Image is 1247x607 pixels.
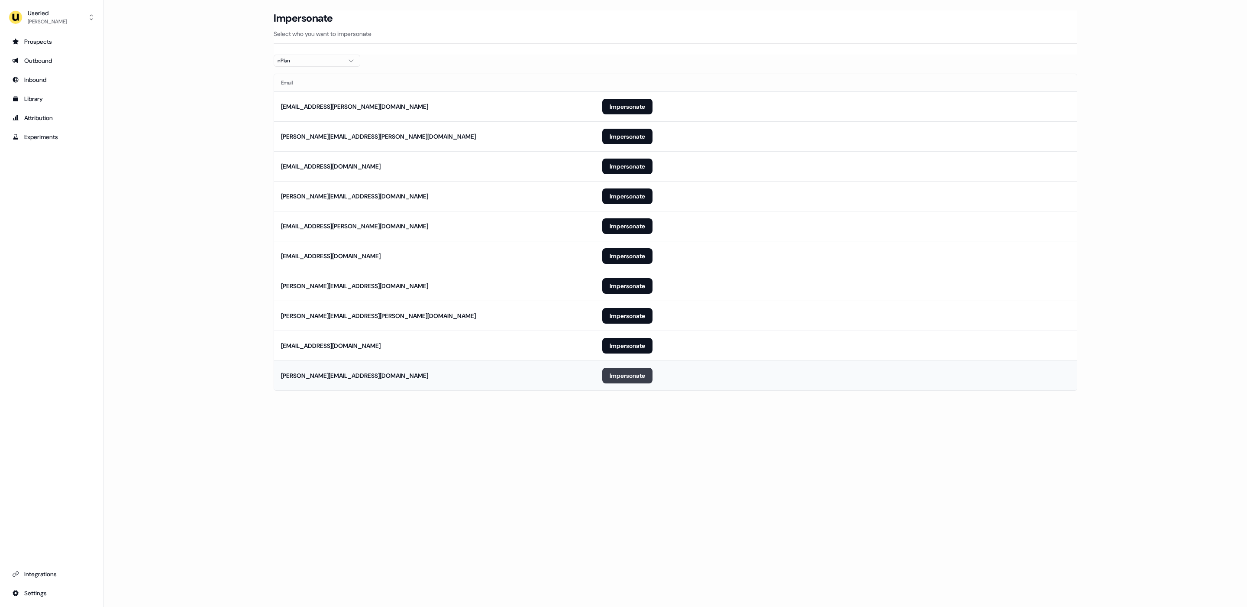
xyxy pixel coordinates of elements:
[12,589,91,597] div: Settings
[12,94,91,103] div: Library
[278,56,342,65] div: nPlan
[12,56,91,65] div: Outbound
[281,282,428,290] div: [PERSON_NAME][EMAIL_ADDRESS][DOMAIN_NAME]
[274,55,360,67] button: nPlan
[281,102,428,111] div: [EMAIL_ADDRESS][PERSON_NAME][DOMAIN_NAME]
[602,248,653,264] button: Impersonate
[274,29,1077,38] p: Select who you want to impersonate
[602,129,653,144] button: Impersonate
[602,308,653,324] button: Impersonate
[281,252,381,260] div: [EMAIL_ADDRESS][DOMAIN_NAME]
[274,12,333,25] h3: Impersonate
[281,162,381,171] div: [EMAIL_ADDRESS][DOMAIN_NAME]
[7,35,97,49] a: Go to prospects
[281,192,428,201] div: [PERSON_NAME][EMAIL_ADDRESS][DOMAIN_NAME]
[7,111,97,125] a: Go to attribution
[12,570,91,578] div: Integrations
[7,92,97,106] a: Go to templates
[602,218,653,234] button: Impersonate
[602,99,653,114] button: Impersonate
[12,75,91,84] div: Inbound
[7,7,97,28] button: Userled[PERSON_NAME]
[602,159,653,174] button: Impersonate
[281,341,381,350] div: [EMAIL_ADDRESS][DOMAIN_NAME]
[7,586,97,600] a: Go to integrations
[28,17,67,26] div: [PERSON_NAME]
[602,368,653,383] button: Impersonate
[281,312,476,320] div: [PERSON_NAME][EMAIL_ADDRESS][PERSON_NAME][DOMAIN_NAME]
[281,371,428,380] div: [PERSON_NAME][EMAIL_ADDRESS][DOMAIN_NAME]
[7,73,97,87] a: Go to Inbound
[28,9,67,17] div: Userled
[12,114,91,122] div: Attribution
[281,222,428,230] div: [EMAIL_ADDRESS][PERSON_NAME][DOMAIN_NAME]
[602,338,653,354] button: Impersonate
[281,132,476,141] div: [PERSON_NAME][EMAIL_ADDRESS][PERSON_NAME][DOMAIN_NAME]
[7,54,97,68] a: Go to outbound experience
[7,130,97,144] a: Go to experiments
[7,567,97,581] a: Go to integrations
[12,133,91,141] div: Experiments
[274,74,595,91] th: Email
[602,278,653,294] button: Impersonate
[602,188,653,204] button: Impersonate
[12,37,91,46] div: Prospects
